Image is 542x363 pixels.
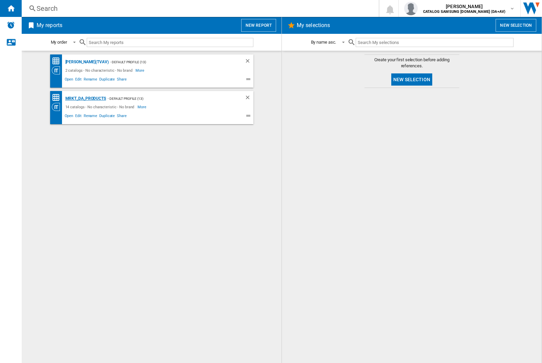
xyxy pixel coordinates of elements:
div: - Default profile (13) [109,58,231,66]
img: profile.jpg [404,2,418,15]
div: My order [51,40,67,45]
span: Rename [83,113,98,121]
h2: My reports [35,19,64,32]
span: Share [116,76,128,84]
button: New report [241,19,276,32]
input: Search My reports [87,38,253,47]
div: Price Matrix [52,93,64,102]
span: Edit [74,113,83,121]
span: Create your first selection before adding references. [364,57,459,69]
div: Category View [52,103,64,111]
div: 2 catalogs - No characteristic - No brand [64,66,136,74]
span: More [135,66,145,74]
span: Open [64,113,75,121]
span: Share [116,113,128,121]
div: Category View [52,66,64,74]
div: [PERSON_NAME](TVAV) [64,58,109,66]
span: [PERSON_NAME] [423,3,505,10]
div: Search [37,4,361,13]
div: Delete [245,94,253,103]
span: Duplicate [98,113,116,121]
div: MRKT_DA_PRODUCTS [64,94,106,103]
span: Duplicate [98,76,116,84]
span: Edit [74,76,83,84]
b: CATALOG SAMSUNG [DOMAIN_NAME] (DA+AV) [423,9,505,14]
div: Price Matrix [52,57,64,65]
div: By name asc. [311,40,336,45]
span: Open [64,76,75,84]
div: 14 catalogs - No characteristic - No brand [64,103,138,111]
div: - Default profile (13) [106,94,231,103]
div: Delete [245,58,253,66]
input: Search My selections [356,38,513,47]
span: More [138,103,147,111]
button: New selection [496,19,536,32]
button: New selection [391,73,432,86]
span: Rename [83,76,98,84]
h2: My selections [295,19,331,32]
img: alerts-logo.svg [7,21,15,29]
